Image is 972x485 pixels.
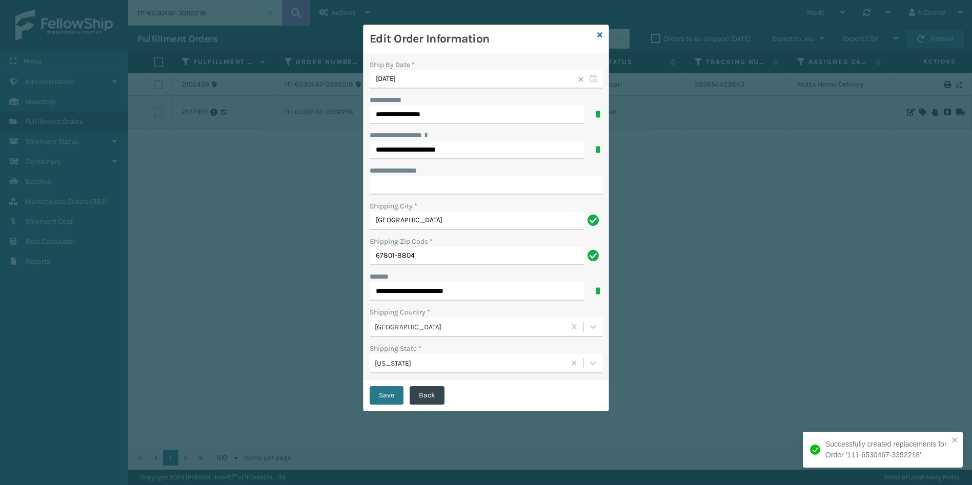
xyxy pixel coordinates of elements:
[370,343,421,354] label: Shipping State
[370,70,602,89] input: MM/DD/YYYY
[370,201,417,212] label: Shipping City
[375,358,566,369] div: [US_STATE]
[951,436,959,446] button: close
[370,307,430,318] label: Shipping Country
[370,31,593,47] h3: Edit Order Information
[410,386,444,405] button: Back
[370,236,433,247] label: Shipping Zip Code
[375,322,566,332] div: [GEOGRAPHIC_DATA]
[825,439,948,460] div: Successfully created replacements for Order '111-6530467-3392218'.
[370,60,415,69] label: Ship By Date
[370,386,403,405] button: Save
